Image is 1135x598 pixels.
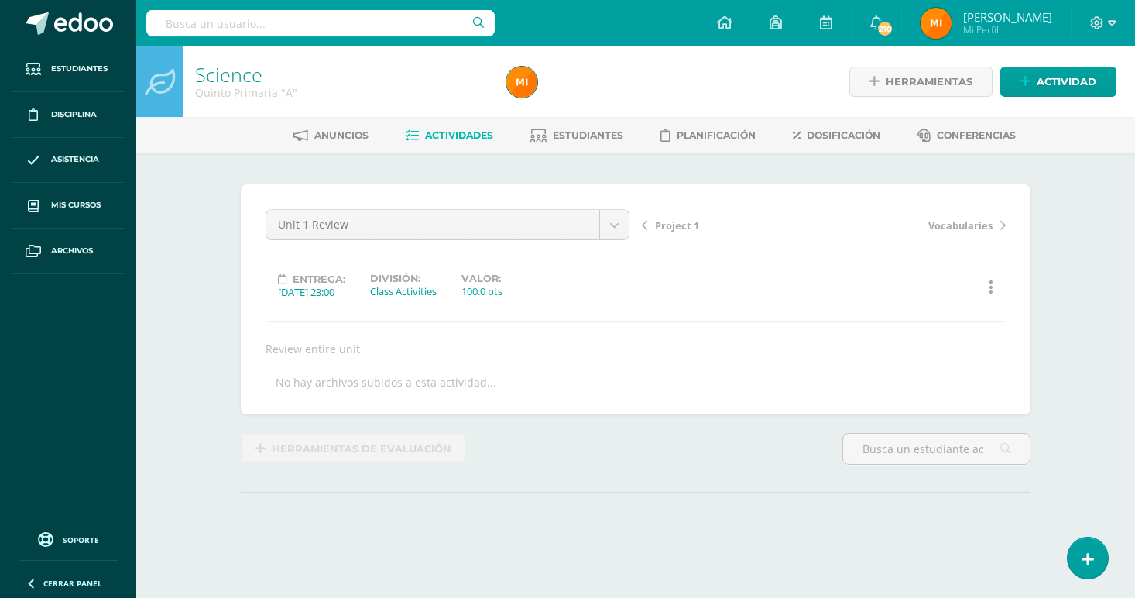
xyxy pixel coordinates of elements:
[370,273,437,284] label: División:
[655,218,699,232] span: Project 1
[530,123,623,148] a: Estudiantes
[272,435,451,463] span: Herramientas de evaluación
[314,129,369,141] span: Anuncios
[807,129,880,141] span: Dosificación
[278,210,588,239] span: Unit 1 Review
[195,61,262,88] a: Science
[677,129,756,141] span: Planificación
[51,199,101,211] span: Mis cursos
[506,67,537,98] img: d2e2f949d5d496e0dfd0fcd91814c6a8.png
[461,284,502,298] div: 100.0 pts
[843,434,1030,464] input: Busca un estudiante aquí...
[12,183,124,229] a: Mis cursos
[293,123,369,148] a: Anuncios
[19,528,118,549] a: Soporte
[928,218,993,232] span: Vocabularies
[276,375,496,390] div: No hay archivos subidos a esta actividad...
[937,129,1016,141] span: Conferencias
[51,63,108,75] span: Estudiantes
[12,138,124,184] a: Asistencia
[917,123,1016,148] a: Conferencias
[660,123,756,148] a: Planificación
[886,67,972,96] span: Herramientas
[461,273,502,284] label: Valor:
[642,217,824,232] a: Project 1
[51,245,93,257] span: Archivos
[146,10,495,36] input: Busca un usuario...
[195,64,488,85] h1: Science
[63,534,99,545] span: Soporte
[278,285,345,299] div: [DATE] 23:00
[12,229,124,274] a: Archivos
[425,129,493,141] span: Actividades
[963,9,1052,25] span: [PERSON_NAME]
[12,46,124,92] a: Estudiantes
[12,92,124,138] a: Disciplina
[195,85,488,100] div: Quinto Primaria 'A'
[849,67,993,97] a: Herramientas
[553,129,623,141] span: Estudiantes
[43,578,102,589] span: Cerrar panel
[963,23,1052,36] span: Mi Perfil
[824,217,1006,232] a: Vocabularies
[51,108,97,121] span: Disciplina
[921,8,952,39] img: d2e2f949d5d496e0dfd0fcd91814c6a8.png
[793,123,880,148] a: Dosificación
[266,210,629,239] a: Unit 1 Review
[293,273,345,285] span: Entrega:
[406,123,493,148] a: Actividades
[1000,67,1116,97] a: Actividad
[51,153,99,166] span: Asistencia
[1037,67,1096,96] span: Actividad
[876,20,893,37] span: 210
[370,284,437,298] div: Class Activities
[259,342,1012,356] div: Review entire unit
